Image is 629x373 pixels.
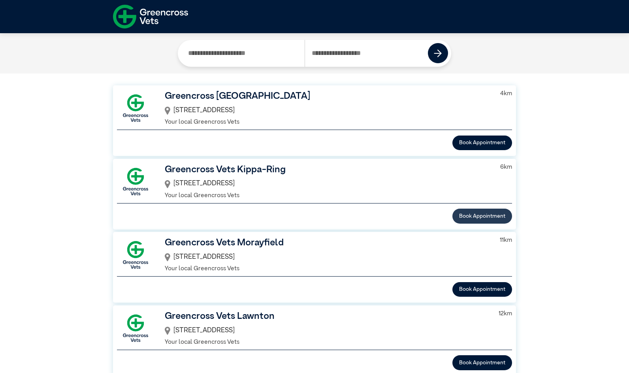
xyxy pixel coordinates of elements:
p: 11 km [500,236,512,245]
p: Your local Greencross Vets [165,118,490,127]
p: 6 km [500,163,512,172]
p: Your local Greencross Vets [165,338,488,347]
input: Search by Clinic Name [181,40,304,67]
div: [STREET_ADDRESS] [165,324,488,338]
div: [STREET_ADDRESS] [165,250,489,264]
p: Your local Greencross Vets [165,191,490,200]
input: Search by Postcode [305,40,428,67]
img: GX-Square.png [117,236,154,273]
p: Your local Greencross Vets [165,264,489,273]
p: 12 km [499,309,512,318]
img: f-logo [113,2,188,31]
div: [STREET_ADDRESS] [165,177,490,191]
div: [STREET_ADDRESS] [165,104,490,118]
button: Book Appointment [452,209,512,223]
button: Book Appointment [452,136,512,150]
img: GX-Square.png [117,310,154,347]
button: Book Appointment [452,282,512,297]
p: 4 km [500,89,512,98]
img: GX-Square.png [117,90,154,127]
h3: Greencross Vets Kippa-Ring [165,163,490,177]
img: icon-right [434,49,442,57]
h3: Greencross [GEOGRAPHIC_DATA] [165,89,490,104]
button: Book Appointment [452,355,512,370]
h3: Greencross Vets Lawnton [165,309,488,324]
img: GX-Square.png [117,163,154,200]
h3: Greencross Vets Morayfield [165,236,489,250]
